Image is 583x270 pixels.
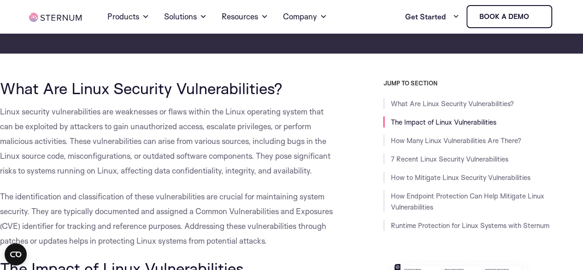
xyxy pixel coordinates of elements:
a: How to Mitigate Linux Security Vulnerabilities [391,173,530,182]
a: What Are Linux Security Vulnerabilities? [391,99,514,108]
a: How Many Linux Vulnerabilities Are There? [391,136,521,145]
a: Runtime Protection for Linux Systems with Sternum [391,221,549,230]
img: sternum iot [532,13,540,20]
a: 7 Recent Linux Security Vulnerabilities [391,155,508,163]
button: Open CMP widget [5,243,27,265]
a: The Impact of Linux Vulnerabilities [391,118,496,126]
img: sternum iot [29,13,82,22]
a: How Endpoint Protection Can Help Mitigate Linux Vulnerabilities [391,192,544,211]
a: Book a demo [466,5,552,28]
a: Get Started [405,7,459,26]
h3: JUMP TO SECTION [383,79,583,87]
